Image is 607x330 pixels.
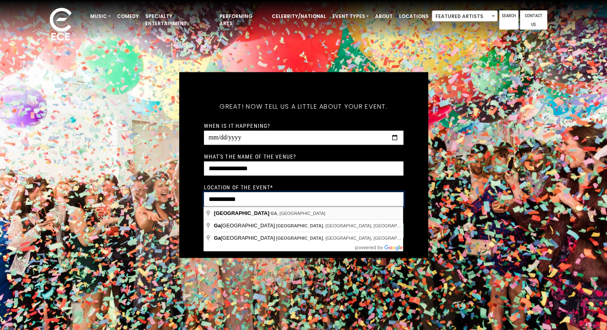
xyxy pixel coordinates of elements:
span: , [GEOGRAPHIC_DATA] [271,211,325,216]
span: [GEOGRAPHIC_DATA] [214,223,276,229]
a: Comedy [114,10,142,23]
span: [GEOGRAPHIC_DATA] [214,235,276,241]
span: [GEOGRAPHIC_DATA] [276,223,323,228]
a: Performing Arts [216,10,269,30]
a: Search [499,10,518,30]
span: GA [271,211,277,216]
span: [GEOGRAPHIC_DATA] [276,236,323,241]
label: When is it happening? [204,122,271,129]
label: Location of the event [204,184,273,191]
a: Locations [396,10,432,23]
span: Featured Artists [432,11,497,22]
span: , [GEOGRAPHIC_DATA], [GEOGRAPHIC_DATA] [276,223,419,228]
span: Ga [214,223,221,229]
a: About [372,10,396,23]
span: [GEOGRAPHIC_DATA] [214,210,269,216]
span: Ga [214,235,221,241]
span: , [GEOGRAPHIC_DATA], [GEOGRAPHIC_DATA] [276,236,419,241]
img: ece_new_logo_whitev2-1.png [41,6,81,44]
a: Music [87,10,114,23]
a: Celebrity/National [269,10,329,23]
h5: Great! Now tell us a little about your event. [204,92,403,121]
label: What's the name of the venue? [204,153,296,160]
span: Featured Artists [432,10,498,22]
a: Specialty Entertainment [142,10,216,30]
a: Event Types [329,10,372,23]
a: Contact Us [520,10,547,30]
